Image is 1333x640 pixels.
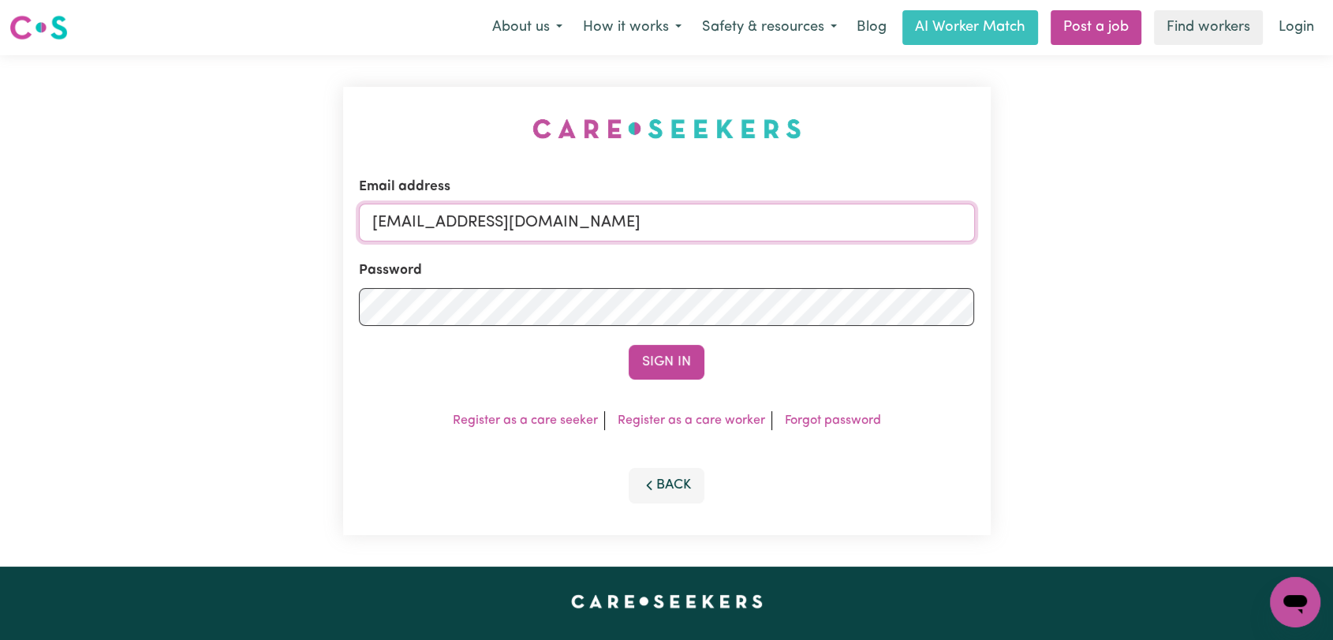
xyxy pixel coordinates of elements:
button: Safety & resources [692,11,847,44]
a: Register as a care seeker [453,414,598,427]
button: About us [482,11,573,44]
a: Find workers [1154,10,1263,45]
iframe: Button to launch messaging window [1270,577,1320,627]
input: Email address [359,204,975,241]
a: Blog [847,10,896,45]
a: Register as a care worker [618,414,765,427]
button: How it works [573,11,692,44]
img: Careseekers logo [9,13,68,42]
a: Forgot password [785,414,881,427]
a: Post a job [1051,10,1141,45]
a: Careseekers logo [9,9,68,46]
a: Careseekers home page [571,595,763,608]
a: AI Worker Match [902,10,1038,45]
label: Email address [359,177,450,197]
label: Password [359,260,422,281]
button: Back [629,468,704,503]
a: Login [1269,10,1324,45]
button: Sign In [629,345,704,380]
